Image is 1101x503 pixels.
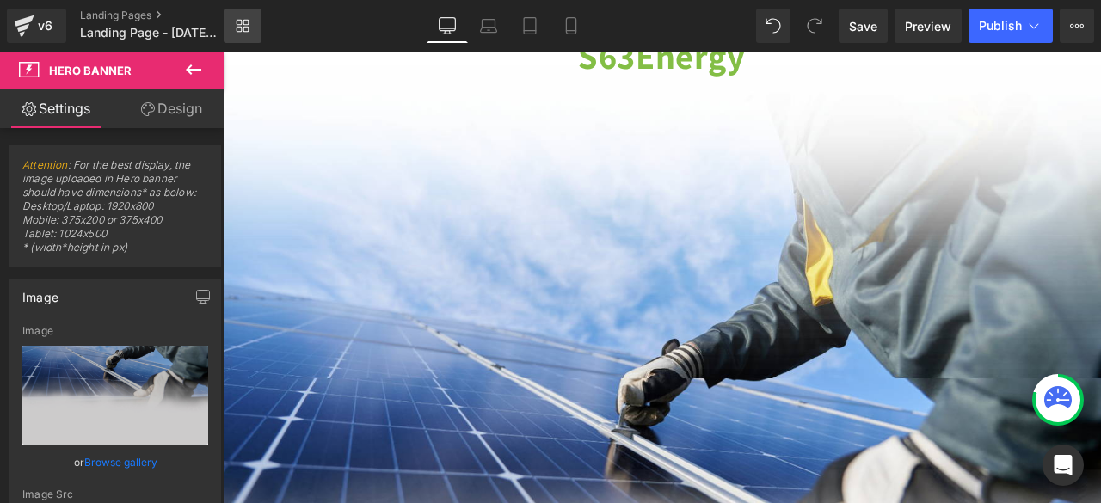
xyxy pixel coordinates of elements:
a: Desktop [427,9,468,43]
button: Undo [756,9,790,43]
div: Image Src [22,488,208,500]
span: : For the best display, the image uploaded in Hero banner should have dimensions* as below: Deskt... [22,158,208,266]
a: v6 [7,9,66,43]
a: Browse gallery [84,447,157,477]
a: Attention [22,158,68,171]
a: Preview [895,9,962,43]
span: Landing Page - [DATE] 13:53:24 [80,26,219,40]
a: Tablet [509,9,550,43]
a: Laptop [468,9,509,43]
button: Publish [969,9,1053,43]
button: More [1060,9,1094,43]
div: Image [22,280,58,304]
button: Redo [797,9,832,43]
div: or [22,453,208,471]
div: Open Intercom Messenger [1043,445,1084,486]
span: Hero Banner [49,64,132,77]
a: Mobile [550,9,592,43]
a: Design [115,89,227,128]
span: Preview [905,17,951,35]
span: Publish [979,19,1022,33]
div: v6 [34,15,56,37]
div: Image [22,325,208,337]
a: Landing Pages [80,9,252,22]
span: Save [849,17,877,35]
a: New Library [224,9,261,43]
